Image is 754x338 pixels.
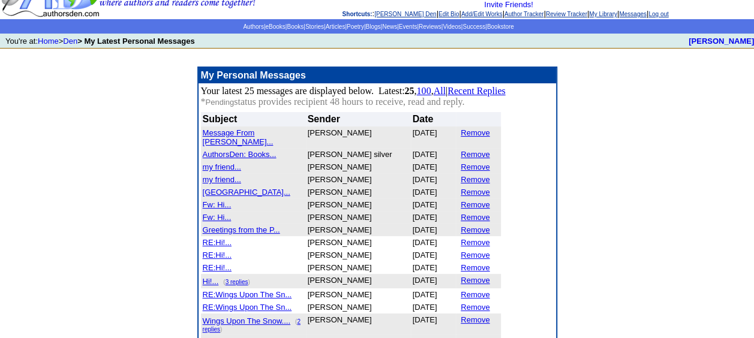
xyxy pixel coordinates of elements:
[413,225,437,234] font: [DATE]
[203,225,280,234] font: Greetings from the P...
[203,161,241,171] a: my friend...
[689,37,754,46] a: [PERSON_NAME]
[413,150,437,159] font: [DATE]
[419,23,441,30] a: Reviews
[443,23,461,30] a: Videos
[38,37,59,46] a: Home
[203,186,290,197] a: [GEOGRAPHIC_DATA]...
[461,200,489,209] a: Remove
[413,213,437,222] font: [DATE]
[413,175,437,184] font: [DATE]
[203,128,274,146] font: Message From [PERSON_NAME]...
[201,86,554,107] p: Your latest 25 messages are displayed below. Latest: , , |
[308,150,392,159] font: [PERSON_NAME] silver
[413,276,437,285] font: [DATE]
[308,276,372,285] font: [PERSON_NAME]
[413,128,437,137] font: [DATE]
[203,318,301,333] font: ( )
[404,86,414,96] b: 25
[413,188,437,197] font: [DATE]
[203,200,232,209] font: Fw: Hi...
[203,263,232,272] font: RE:Hi!...
[504,11,544,17] a: Author Tracker
[203,150,277,159] font: AuthorsDen: Books...
[342,11,372,17] span: Shortcuts:
[308,114,340,124] font: Sender
[203,303,292,312] font: RE:Wings Upon The Sn...
[413,251,437,259] font: [DATE]
[461,150,489,159] a: Remove
[243,23,263,30] a: Authors
[308,128,372,137] font: [PERSON_NAME]
[203,301,292,312] a: RE:Wings Upon The Sn...
[461,162,489,171] a: Remove
[413,315,437,324] font: [DATE]
[203,162,241,171] font: my friend...
[308,303,372,312] font: [PERSON_NAME]
[308,290,372,299] font: [PERSON_NAME]
[365,23,380,30] a: Blogs
[461,188,489,197] a: Remove
[308,213,372,222] font: [PERSON_NAME]
[203,114,238,124] font: Subject
[413,238,437,247] font: [DATE]
[305,23,324,30] a: Stories
[265,23,285,30] a: eBooks
[203,127,274,146] a: Message From [PERSON_NAME]...
[461,276,489,285] a: Remove
[589,11,617,17] a: My Library
[77,37,194,46] b: > My Latest Personal Messages
[546,11,587,17] a: Review Tracker
[308,175,372,184] font: [PERSON_NAME]
[203,276,219,286] a: Hi!...
[433,86,445,96] a: All
[461,238,489,247] a: Remove
[63,37,77,46] a: Den
[308,238,372,247] font: [PERSON_NAME]
[226,279,248,285] a: 3 replies
[287,23,304,30] a: Books
[223,279,250,285] font: ( )
[203,315,290,325] a: Wings Upon The Snow....
[461,251,489,259] a: Remove
[203,174,241,184] a: my friend...
[203,213,232,222] font: Fw: Hi...
[416,86,431,96] a: 100
[234,96,464,107] font: status provides recipient 48 hours to receive, read and reply.
[413,162,437,171] font: [DATE]
[413,263,437,272] font: [DATE]
[461,175,489,184] a: Remove
[413,200,437,209] font: [DATE]
[648,11,668,17] a: Log out
[203,289,292,299] a: RE:Wings Upon The Sn...
[619,11,647,17] a: Messages
[203,188,290,197] font: [GEOGRAPHIC_DATA]...
[347,23,364,30] a: Poetry
[308,315,372,324] font: [PERSON_NAME]
[438,11,459,17] a: Edit Bio
[203,318,301,333] a: 2 replies
[308,200,372,209] font: [PERSON_NAME]
[399,23,417,30] a: Events
[413,290,437,299] font: [DATE]
[461,303,489,312] a: Remove
[203,175,241,184] font: my friend...
[382,23,397,30] a: News
[203,290,292,299] font: RE:Wings Upon The Sn...
[203,149,277,159] a: AuthorsDen: Books...
[203,199,232,209] a: Fw: Hi...
[374,11,436,17] a: [PERSON_NAME] Den
[308,251,372,259] font: [PERSON_NAME]
[206,98,235,107] font: Pending
[308,162,372,171] font: [PERSON_NAME]
[413,303,437,312] font: [DATE]
[487,23,514,30] a: Bookstore
[308,225,372,234] font: [PERSON_NAME]
[203,224,280,234] a: Greetings from the P...
[461,315,489,324] a: Remove
[447,86,505,96] a: Recent Replies
[203,262,232,272] a: RE:Hi!...
[308,188,372,197] font: [PERSON_NAME]
[461,11,503,17] a: Add/Edit Works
